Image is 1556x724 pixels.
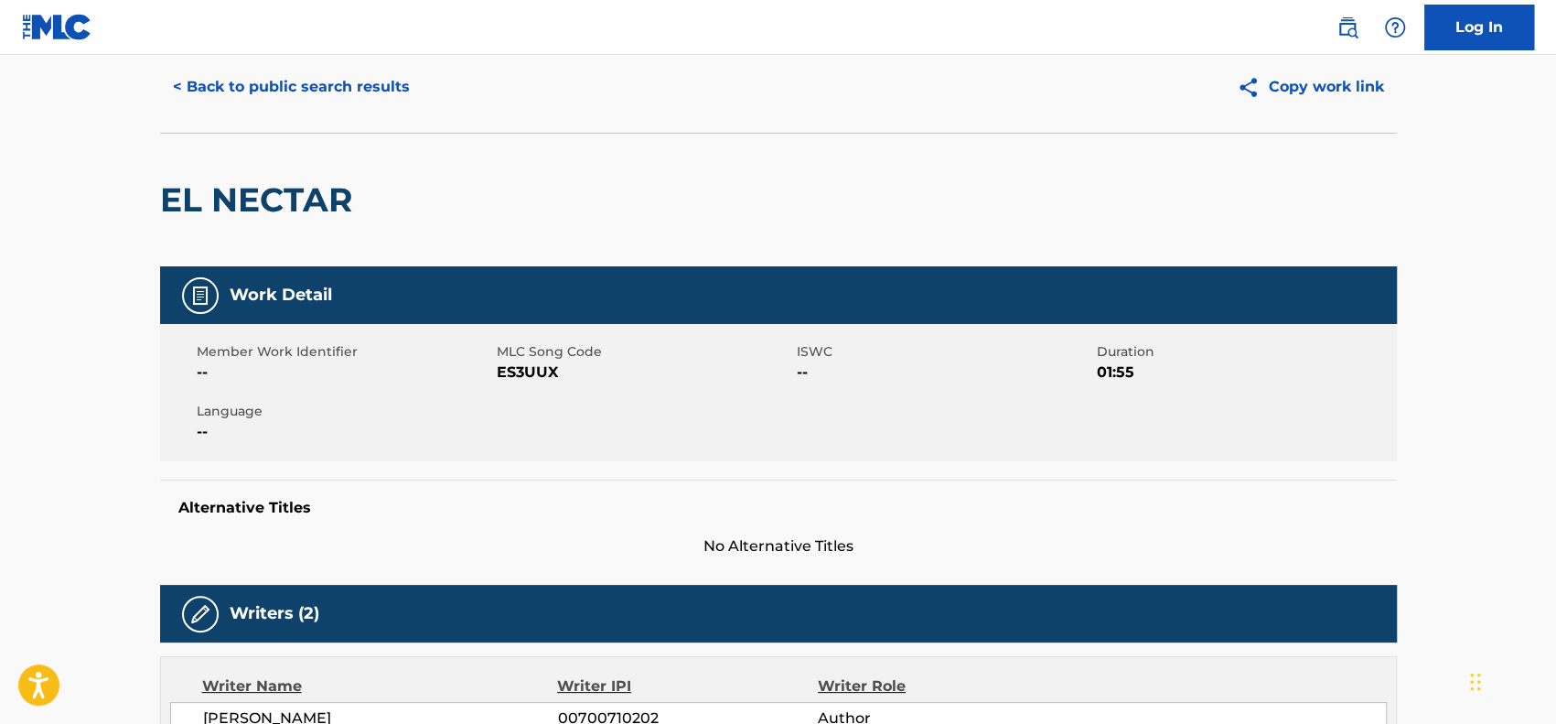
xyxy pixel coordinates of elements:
span: -- [197,421,492,443]
h5: Work Detail [230,285,332,306]
img: Copy work link [1237,76,1269,99]
span: -- [797,362,1092,384]
a: Log In [1424,5,1534,50]
span: MLC Song Code [497,342,792,362]
span: No Alternative Titles [160,535,1397,557]
span: ES3UUX [497,362,792,384]
div: Writer IPI [557,675,818,697]
div: Widget de chat [1465,636,1556,724]
a: Public Search [1329,9,1366,46]
img: help [1384,16,1406,38]
iframe: Chat Widget [1465,636,1556,724]
h2: EL NECTAR [160,179,361,221]
div: Help [1377,9,1413,46]
img: Writers [189,603,211,625]
h5: Alternative Titles [178,499,1379,517]
span: -- [197,362,492,384]
img: search [1336,16,1358,38]
div: Arrastrar [1470,654,1481,709]
span: Language [197,402,492,421]
div: Writer Name [202,675,558,697]
img: Work Detail [189,285,211,307]
button: Copy work link [1224,64,1397,110]
span: Member Work Identifier [197,342,492,362]
div: Writer Role [818,675,1055,697]
span: Duration [1097,342,1392,362]
h5: Writers (2) [230,603,319,624]
button: < Back to public search results [160,64,423,110]
img: MLC Logo [22,14,92,40]
span: ISWC [797,342,1092,362]
span: 01:55 [1097,362,1392,384]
